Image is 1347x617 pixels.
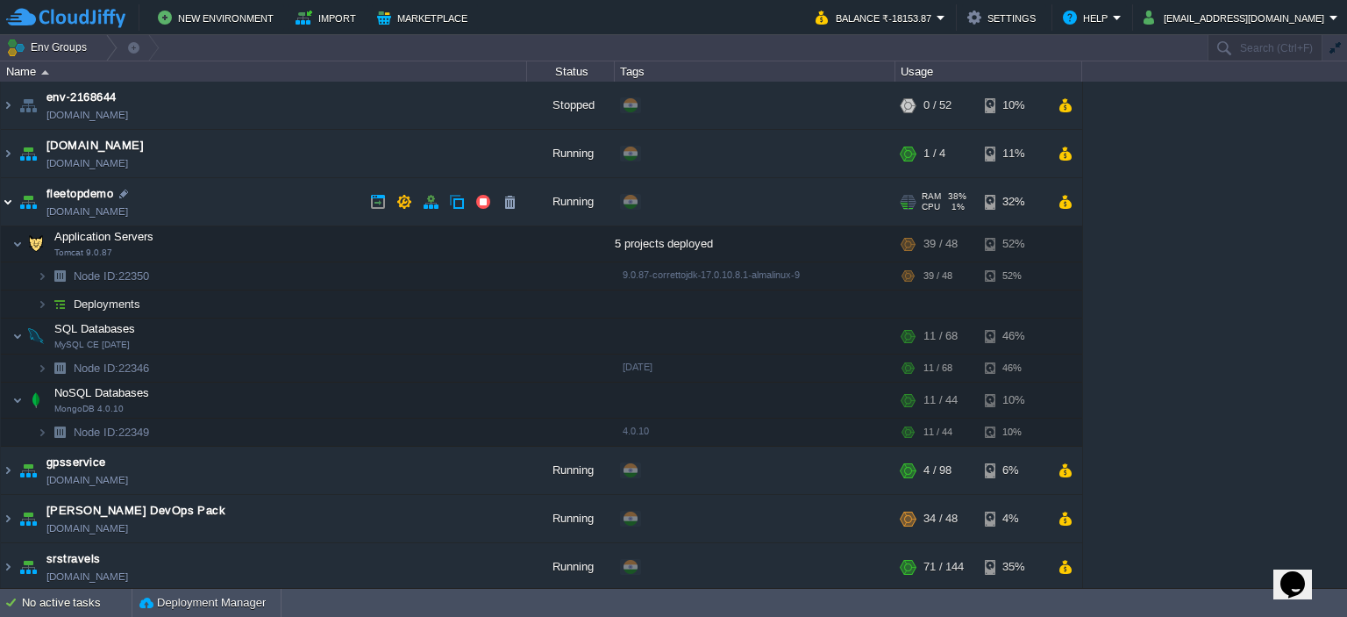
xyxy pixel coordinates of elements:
[16,543,40,591] img: AMDAwAAAACH5BAEAAAAALAAAAAABAAEAAAICRAEAOw==
[947,202,965,212] span: 1%
[47,419,72,446] img: AMDAwAAAACH5BAEAAAAALAAAAAABAAEAAAICRAEAOw==
[46,454,106,471] a: gpsservice
[46,550,101,568] a: srstravels
[53,230,156,243] a: Application ServersTomcat 9.0.87
[12,319,23,354] img: AMDAwAAAACH5BAEAAAAALAAAAAABAAEAAAICRAEAOw==
[2,61,526,82] div: Name
[923,495,958,542] div: 34 / 48
[985,319,1042,354] div: 46%
[72,297,143,312] a: Deployments
[72,425,152,440] span: 22349
[923,447,951,494] div: 4 / 98
[1144,7,1329,28] button: [EMAIL_ADDRESS][DOMAIN_NAME]
[16,82,40,129] img: AMDAwAAAACH5BAEAAAAALAAAAAABAAEAAAICRAEAOw==
[985,355,1042,382] div: 46%
[1,543,15,591] img: AMDAwAAAACH5BAEAAAAALAAAAAABAAEAAAICRAEAOw==
[985,262,1042,290] div: 52%
[16,130,40,177] img: AMDAwAAAACH5BAEAAAAALAAAAAABAAEAAAICRAEAOw==
[377,7,473,28] button: Marketplace
[53,229,156,244] span: Application Servers
[72,361,152,376] a: Node ID:22346
[922,202,940,212] span: CPU
[985,543,1042,591] div: 35%
[53,385,152,400] span: NoSQL Databases
[1,178,15,226] img: AMDAwAAAACH5BAEAAAAALAAAAAABAAEAAAICRAEAOw==
[24,226,48,262] img: AMDAwAAAACH5BAEAAAAALAAAAAABAAEAAAICRAEAOw==
[1,447,15,494] img: AMDAwAAAACH5BAEAAAAALAAAAAABAAEAAAICRAEAOw==
[623,426,649,436] span: 4.0.10
[46,185,113,203] a: fleetopdemo
[46,137,144,154] a: [DOMAIN_NAME]
[158,7,279,28] button: New Environment
[816,7,937,28] button: Balance ₹-18153.87
[985,383,1042,418] div: 10%
[46,106,128,124] a: [DOMAIN_NAME]
[47,291,72,318] img: AMDAwAAAACH5BAEAAAAALAAAAAABAAEAAAICRAEAOw==
[139,594,266,612] button: Deployment Manager
[12,383,23,418] img: AMDAwAAAACH5BAEAAAAALAAAAAABAAEAAAICRAEAOw==
[923,543,964,591] div: 71 / 144
[37,355,47,382] img: AMDAwAAAACH5BAEAAAAALAAAAAABAAEAAAICRAEAOw==
[922,191,941,202] span: RAM
[527,178,615,226] div: Running
[923,226,958,262] div: 39 / 48
[985,495,1042,542] div: 4%
[923,82,951,129] div: 0 / 52
[623,362,652,372] span: [DATE]
[923,355,952,382] div: 11 / 68
[1,130,15,177] img: AMDAwAAAACH5BAEAAAAALAAAAAABAAEAAAICRAEAOw==
[985,419,1042,446] div: 10%
[296,7,361,28] button: Import
[527,495,615,542] div: Running
[12,226,23,262] img: AMDAwAAAACH5BAEAAAAALAAAAAABAAEAAAICRAEAOw==
[1063,7,1113,28] button: Help
[53,386,152,399] a: NoSQL DatabasesMongoDB 4.0.10
[46,502,225,520] a: [PERSON_NAME] DevOps Pack
[37,262,47,290] img: AMDAwAAAACH5BAEAAAAALAAAAAABAAEAAAICRAEAOw==
[46,471,128,489] a: [DOMAIN_NAME]
[24,383,48,418] img: AMDAwAAAACH5BAEAAAAALAAAAAABAAEAAAICRAEAOw==
[528,61,614,82] div: Status
[37,291,47,318] img: AMDAwAAAACH5BAEAAAAALAAAAAABAAEAAAICRAEAOw==
[985,226,1042,262] div: 52%
[948,191,966,202] span: 38%
[16,447,40,494] img: AMDAwAAAACH5BAEAAAAALAAAAAABAAEAAAICRAEAOw==
[923,130,945,177] div: 1 / 4
[923,262,952,290] div: 39 / 48
[923,419,952,446] div: 11 / 44
[47,355,72,382] img: AMDAwAAAACH5BAEAAAAALAAAAAABAAEAAAICRAEAOw==
[74,426,118,439] span: Node ID:
[24,319,48,354] img: AMDAwAAAACH5BAEAAAAALAAAAAABAAEAAAICRAEAOw==
[527,447,615,494] div: Running
[53,321,138,336] span: SQL Databases
[72,269,152,283] span: 22350
[41,70,49,75] img: AMDAwAAAACH5BAEAAAAALAAAAAABAAEAAAICRAEAOw==
[923,319,958,354] div: 11 / 68
[54,340,130,350] span: MySQL CE [DATE]
[54,248,112,258] span: Tomcat 9.0.87
[985,130,1042,177] div: 11%
[615,226,895,262] div: 5 projects deployed
[923,383,958,418] div: 11 / 44
[46,520,128,537] a: [DOMAIN_NAME]
[72,269,152,283] a: Node ID:22350
[985,178,1042,226] div: 32%
[896,61,1081,82] div: Usage
[1,495,15,542] img: AMDAwAAAACH5BAEAAAAALAAAAAABAAEAAAICRAEAOw==
[72,425,152,440] a: Node ID:22349
[46,203,128,220] a: [DOMAIN_NAME]
[16,178,40,226] img: AMDAwAAAACH5BAEAAAAALAAAAAABAAEAAAICRAEAOw==
[967,7,1041,28] button: Settings
[54,404,124,414] span: MongoDB 4.0.10
[1,82,15,129] img: AMDAwAAAACH5BAEAAAAALAAAAAABAAEAAAICRAEAOw==
[527,543,615,591] div: Running
[74,362,118,375] span: Node ID:
[46,89,117,106] a: env-2168644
